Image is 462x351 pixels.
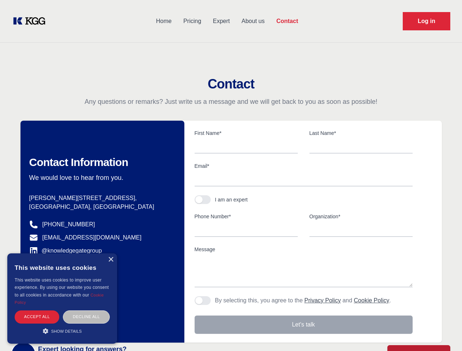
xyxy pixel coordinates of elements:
label: Phone Number* [195,213,298,220]
iframe: Chat Widget [425,316,462,351]
h2: Contact [9,77,453,91]
p: By selecting this, you agree to the and . [215,296,391,305]
h2: Contact Information [29,156,173,169]
a: Cookie Policy [15,293,104,305]
div: Close [108,257,113,263]
label: Organization* [309,213,413,220]
a: @knowledgegategroup [29,246,102,255]
a: [EMAIL_ADDRESS][DOMAIN_NAME] [42,233,142,242]
a: [PHONE_NUMBER] [42,220,95,229]
a: Expert [207,12,236,31]
a: About us [236,12,270,31]
a: Contact [270,12,304,31]
a: Privacy Policy [304,297,341,303]
label: Last Name* [309,129,413,137]
a: Pricing [177,12,207,31]
a: Request Demo [403,12,450,30]
div: Accept all [15,310,59,323]
label: Message [195,246,413,253]
a: Home [150,12,177,31]
a: KOL Knowledge Platform: Talk to Key External Experts (KEE) [12,15,51,27]
span: Show details [51,329,82,333]
div: Decline all [63,310,110,323]
p: [PERSON_NAME][STREET_ADDRESS], [29,194,173,203]
div: I am an expert [215,196,248,203]
label: Email* [195,162,413,170]
p: [GEOGRAPHIC_DATA], [GEOGRAPHIC_DATA] [29,203,173,211]
div: Show details [15,327,110,335]
a: Cookie Policy [354,297,389,303]
label: First Name* [195,129,298,137]
span: This website uses cookies to improve user experience. By using our website you consent to all coo... [15,278,109,298]
p: Any questions or remarks? Just write us a message and we will get back to you as soon as possible! [9,97,453,106]
div: This website uses cookies [15,259,110,276]
button: Let's talk [195,316,413,334]
p: We would love to hear from you. [29,173,173,182]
